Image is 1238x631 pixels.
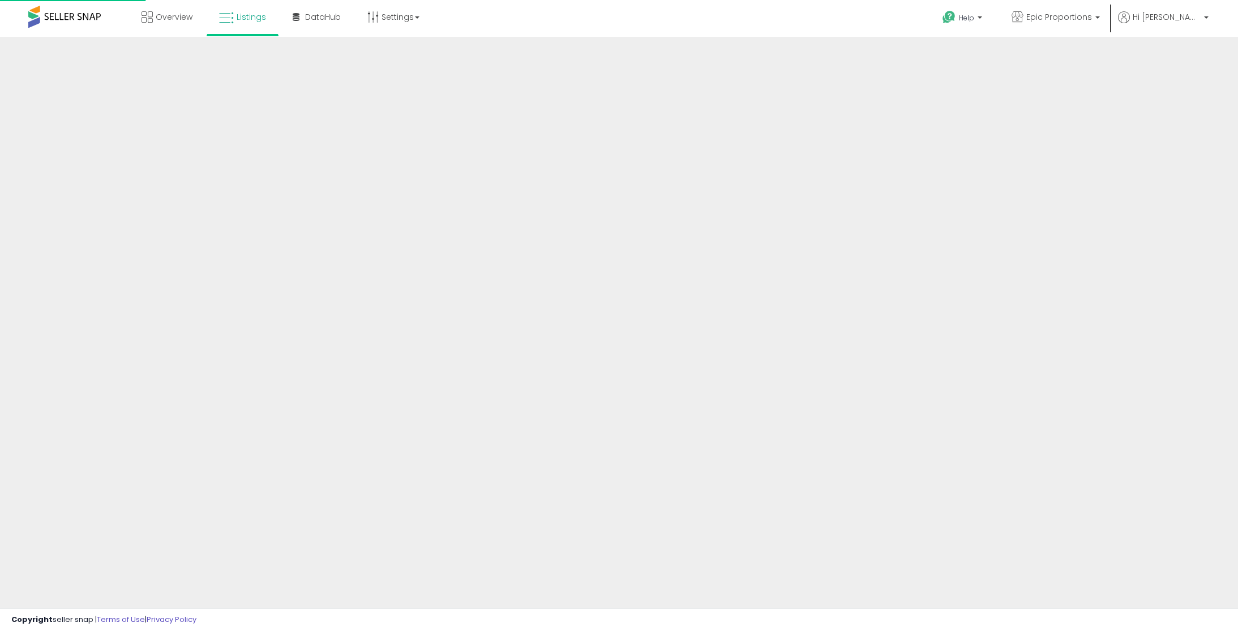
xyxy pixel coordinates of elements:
[942,10,956,24] i: Get Help
[305,11,341,23] span: DataHub
[156,11,192,23] span: Overview
[237,11,266,23] span: Listings
[933,2,993,37] a: Help
[959,13,974,23] span: Help
[1133,11,1201,23] span: Hi [PERSON_NAME]
[1026,11,1092,23] span: Epic Proportions
[1118,11,1209,37] a: Hi [PERSON_NAME]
